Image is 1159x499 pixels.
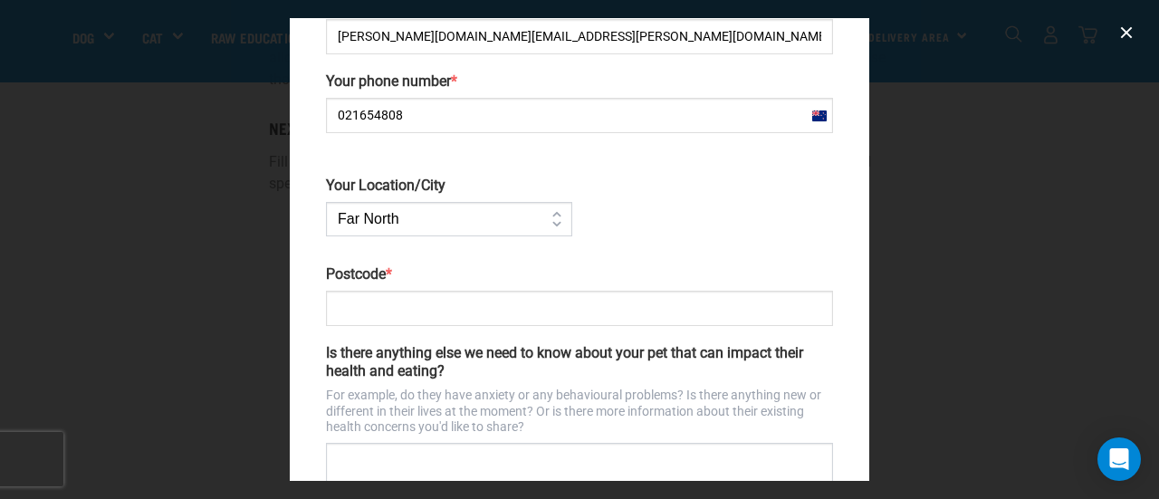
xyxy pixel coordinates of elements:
[326,344,833,380] label: Is there anything else we need to know about your pet that can impact their health and eating?
[326,388,833,436] p: For example, do they have anxiety or any behavioural problems? Is there anything new or different...
[1112,18,1141,47] button: close
[326,265,833,283] label: Postcode
[326,72,833,91] label: Your phone number
[326,177,572,195] label: Your Location/City
[1097,437,1141,481] div: Open Intercom Messenger
[805,99,832,132] div: New Zealand: +64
